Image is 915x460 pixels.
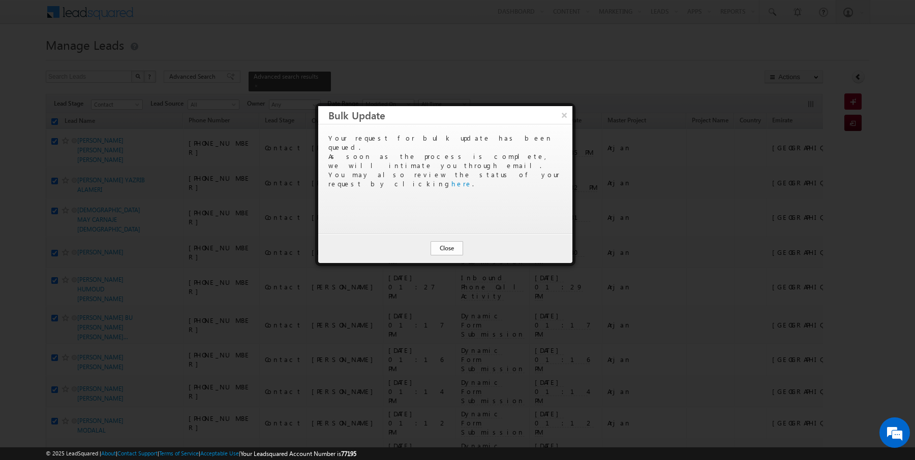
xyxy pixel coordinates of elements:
div: Your request for bulk update has been queued. As soon as the process is complete, we will intimat... [328,134,560,188]
em: Start Chat [138,313,185,326]
button: × [556,106,572,124]
button: Close [431,241,463,255]
span: © 2025 LeadSquared | | | | | [46,449,356,458]
textarea: Type your message and hit 'Enter' [13,94,186,305]
a: here [451,179,472,188]
a: Terms of Service [159,450,199,456]
a: About [101,450,116,456]
a: Contact Support [117,450,158,456]
a: Acceptable Use [200,450,239,456]
img: d_60004797649_company_0_60004797649 [17,53,43,67]
span: Your Leadsquared Account Number is [240,450,356,457]
div: Chat with us now [53,53,171,67]
div: Minimize live chat window [167,5,191,29]
span: 77195 [341,450,356,457]
h3: Bulk Update [328,106,572,124]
